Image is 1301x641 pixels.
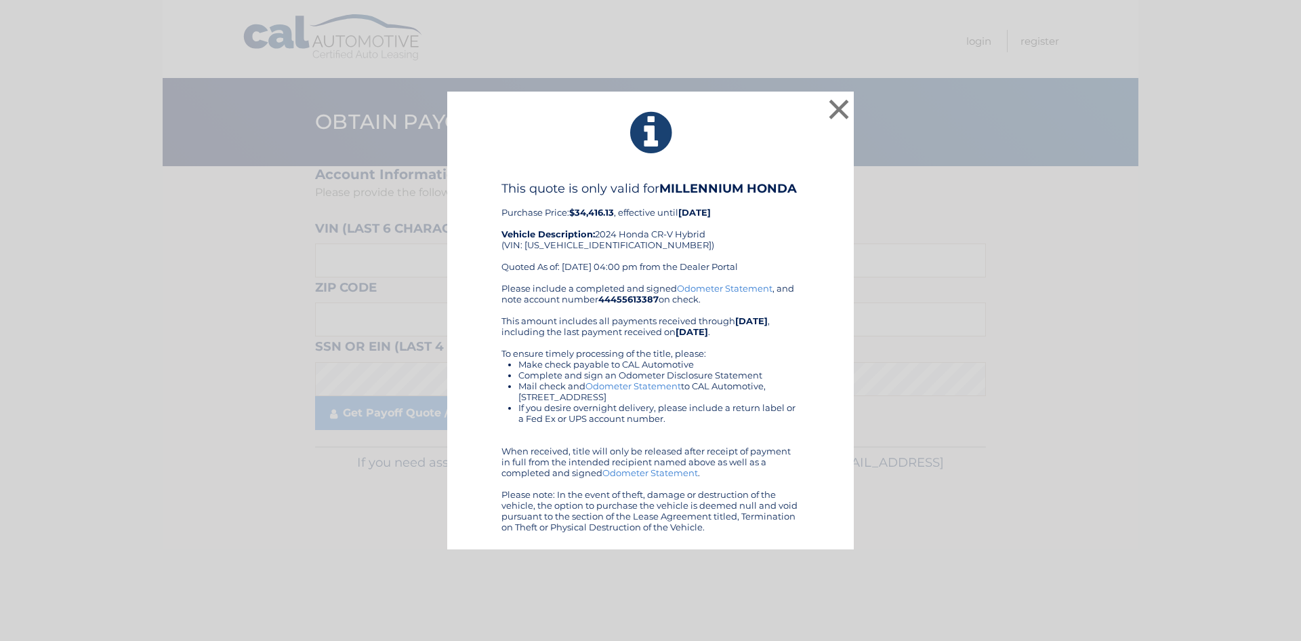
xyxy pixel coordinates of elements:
a: Odometer Statement [585,381,681,391]
li: Make check payable to CAL Automotive [518,359,800,370]
b: MILLENNIUM HONDA [659,181,797,196]
b: [DATE] [678,207,711,218]
h4: This quote is only valid for [501,181,800,196]
b: 44455613387 [598,294,659,305]
li: Complete and sign an Odometer Disclosure Statement [518,370,800,381]
button: × [825,96,852,123]
li: If you desire overnight delivery, please include a return label or a Fed Ex or UPS account number. [518,402,800,424]
a: Odometer Statement [677,283,772,294]
strong: Vehicle Description: [501,229,595,239]
b: $34,416.13 [569,207,614,218]
div: Please include a completed and signed , and note account number on check. This amount includes al... [501,283,800,532]
div: Purchase Price: , effective until 2024 Honda CR-V Hybrid (VIN: [US_VEHICLE_IDENTIFICATION_NUMBER]... [501,181,800,283]
li: Mail check and to CAL Automotive, [STREET_ADDRESS] [518,381,800,402]
a: Odometer Statement [602,467,698,478]
b: [DATE] [735,315,768,326]
b: [DATE] [676,326,708,337]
